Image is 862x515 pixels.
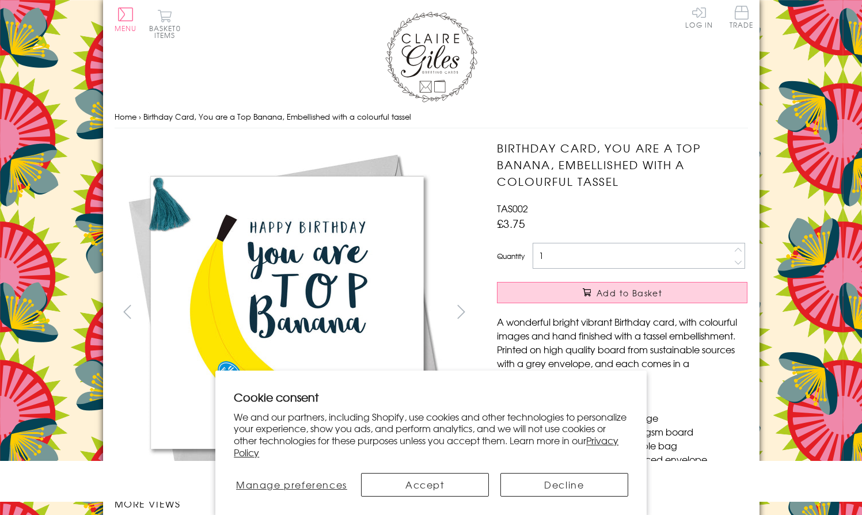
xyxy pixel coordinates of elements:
[448,299,474,325] button: next
[497,201,528,215] span: TAS002
[234,473,349,497] button: Manage preferences
[234,411,628,459] p: We and our partners, including Shopify, use cookies and other technologies to personalize your ex...
[115,299,140,325] button: prev
[730,6,754,30] a: Trade
[500,473,628,497] button: Decline
[236,478,347,491] span: Manage preferences
[474,140,819,485] img: Birthday Card, You are a Top Banana, Embellished with a colourful tassel
[114,140,460,485] img: Birthday Card, You are a Top Banana, Embellished with a colourful tassel
[497,315,747,384] p: A wonderful bright vibrant Birthday card, with colourful images and hand finished with a tassel e...
[115,7,137,32] button: Menu
[597,287,662,299] span: Add to Basket
[149,9,181,39] button: Basket0 items
[385,12,477,102] img: Claire Giles Greetings Cards
[730,6,754,28] span: Trade
[497,251,525,261] label: Quantity
[497,215,525,231] span: £3.75
[361,473,489,497] button: Accept
[234,389,628,405] h2: Cookie consent
[234,433,618,459] a: Privacy Policy
[497,282,747,303] button: Add to Basket
[115,23,137,33] span: Menu
[115,497,474,510] h3: More views
[139,111,141,122] span: ›
[685,6,713,28] a: Log In
[115,111,136,122] a: Home
[497,140,747,189] h1: Birthday Card, You are a Top Banana, Embellished with a colourful tassel
[115,105,748,129] nav: breadcrumbs
[154,23,181,40] span: 0 items
[143,111,411,122] span: Birthday Card, You are a Top Banana, Embellished with a colourful tassel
